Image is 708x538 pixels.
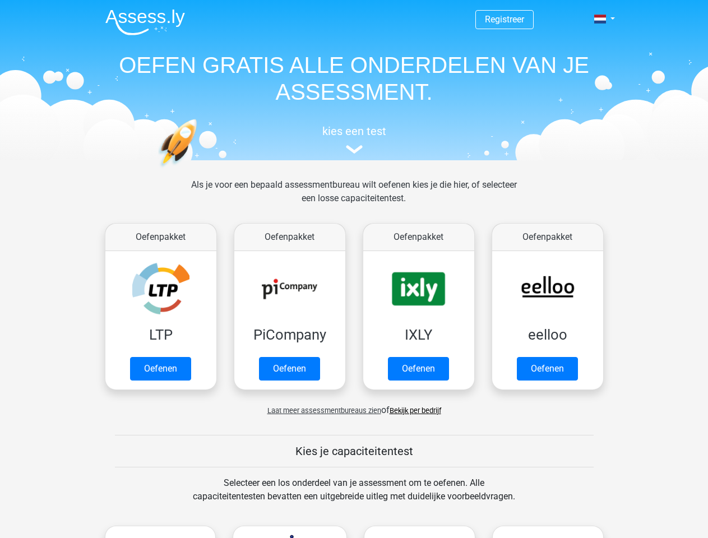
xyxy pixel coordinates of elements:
[105,9,185,35] img: Assessly
[388,357,449,381] a: Oefenen
[267,406,381,415] span: Laat meer assessmentbureaus zien
[390,406,441,415] a: Bekijk per bedrijf
[115,444,594,458] h5: Kies je capaciteitentest
[346,145,363,154] img: assessment
[96,52,612,105] h1: OEFEN GRATIS ALLE ONDERDELEN VAN JE ASSESSMENT.
[259,357,320,381] a: Oefenen
[96,124,612,138] h5: kies een test
[517,357,578,381] a: Oefenen
[182,178,526,219] div: Als je voor een bepaald assessmentbureau wilt oefenen kies je die hier, of selecteer een losse ca...
[96,395,612,417] div: of
[158,119,240,220] img: oefenen
[130,357,191,381] a: Oefenen
[182,476,526,517] div: Selecteer een los onderdeel van je assessment om te oefenen. Alle capaciteitentesten bevatten een...
[485,14,524,25] a: Registreer
[96,124,612,154] a: kies een test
